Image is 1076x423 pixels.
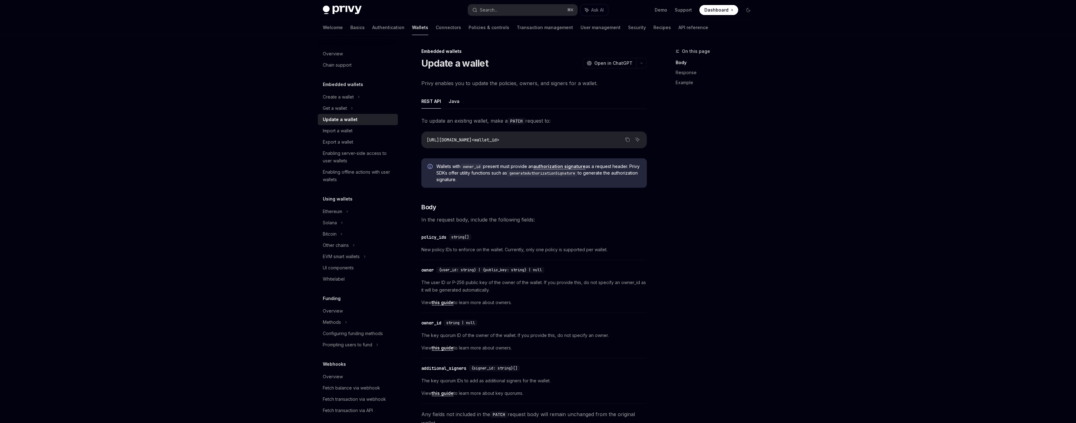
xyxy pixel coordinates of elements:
[628,20,646,35] a: Security
[676,58,758,68] a: Body
[421,377,647,385] span: The key quorum IDs to add as additional signers for the wallet.
[323,93,354,101] div: Create a wallet
[490,411,508,418] code: PATCH
[432,390,454,396] a: this guide
[676,68,758,78] a: Response
[675,7,692,13] a: Support
[428,164,434,170] svg: Info
[704,7,728,13] span: Dashboard
[743,5,753,15] button: Toggle dark mode
[567,8,574,13] span: ⌘ K
[323,384,380,392] div: Fetch balance via webhook
[318,305,398,317] a: Overview
[676,78,758,88] a: Example
[323,50,343,58] div: Overview
[323,61,352,69] div: Chain support
[323,373,343,380] div: Overview
[427,137,499,143] span: [URL][DOMAIN_NAME]<wallet_id>
[421,79,647,88] span: Privy enables you to update the policies, owners, and signers for a wallet.
[323,150,394,165] div: Enabling server-side access to user wallets
[323,319,341,326] div: Methods
[323,127,353,135] div: Import a wallet
[432,300,454,305] a: this guide
[318,262,398,273] a: UI components
[421,279,647,294] span: The user ID or P-256 public key of the owner of the wallet. If you provide this, do not specify a...
[323,230,337,238] div: Bitcoin
[581,4,608,16] button: Ask AI
[421,215,647,224] span: In the request body, include the following fields:
[653,20,671,35] a: Recipes
[446,320,475,325] span: string | null
[421,299,647,306] span: View to learn more about owners.
[508,118,525,125] code: PATCH
[421,365,466,371] div: additional_signers
[323,307,343,315] div: Overview
[323,407,373,414] div: Fetch transaction via API
[318,405,398,416] a: Fetch transaction via API
[318,328,398,339] a: Configuring funding methods
[323,81,363,88] h5: Embedded wallets
[623,135,632,144] button: Copy the contents from the code block
[421,234,446,240] div: policy_ids
[318,136,398,148] a: Export a wallet
[323,395,386,403] div: Fetch transaction via webhook
[421,58,488,69] h1: Update a wallet
[421,48,647,54] div: Embedded wallets
[318,371,398,382] a: Overview
[421,203,436,211] span: Body
[421,116,647,125] span: To update an existing wallet, make a request to:
[323,253,360,260] div: EVM smart wallets
[318,148,398,166] a: Enabling server-side access to user wallets
[323,242,349,249] div: Other chains
[591,7,604,13] span: Ask AI
[318,48,398,59] a: Overview
[480,6,497,14] div: Search...
[633,135,642,144] button: Ask AI
[323,168,394,183] div: Enabling offline actions with user wallets
[323,295,341,302] h5: Funding
[469,20,509,35] a: Policies & controls
[323,330,383,337] div: Configuring funding methods
[451,235,469,240] span: string[]
[432,345,454,351] a: this guide
[318,125,398,136] a: Import a wallet
[581,20,621,35] a: User management
[421,267,434,273] div: owner
[436,20,461,35] a: Connectors
[318,59,398,71] a: Chain support
[318,382,398,394] a: Fetch balance via webhook
[323,275,345,283] div: Whitelabel
[372,20,404,35] a: Authentication
[682,48,710,55] span: On this page
[318,394,398,405] a: Fetch transaction via webhook
[594,60,632,66] span: Open in ChatGPT
[318,114,398,125] a: Update a wallet
[699,5,738,15] a: Dashboard
[533,164,586,169] a: authorization signature
[460,164,483,170] code: owner_id
[323,264,354,272] div: UI components
[421,94,441,109] button: REST API
[421,344,647,352] span: View to learn more about owners.
[323,138,353,146] div: Export a wallet
[318,166,398,185] a: Enabling offline actions with user wallets
[323,341,372,349] div: Prompting users to fund
[655,7,667,13] a: Demo
[436,163,641,183] span: Wallets with present must provide an as a request header. Privy SDKs offer utility functions such...
[583,58,636,69] button: Open in ChatGPT
[471,366,517,371] span: {signer_id: string}[]
[323,104,347,112] div: Get a wallet
[421,246,647,253] span: New policy IDs to enforce on the wallet. Currently, only one policy is supported per wallet.
[421,320,441,326] div: owner_id
[468,4,577,16] button: Search...⌘K
[323,360,346,368] h5: Webhooks
[412,20,428,35] a: Wallets
[507,170,578,176] code: generateAuthorizationSignature
[323,116,358,123] div: Update a wallet
[421,332,647,339] span: The key quorum ID of the owner of the wallet. If you provide this, do not specify an owner.
[323,195,353,203] h5: Using wallets
[439,268,542,273] span: {user_id: string} | {public_key: string} | null
[678,20,708,35] a: API reference
[449,94,459,109] button: Java
[323,219,337,227] div: Solana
